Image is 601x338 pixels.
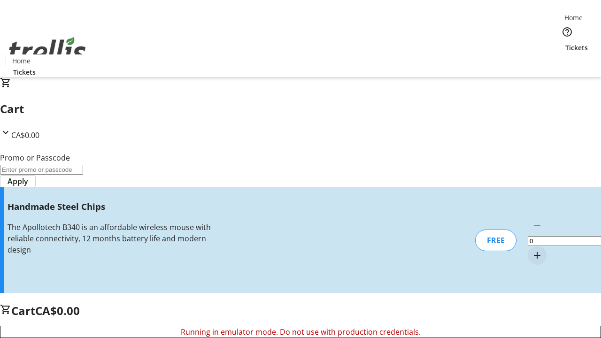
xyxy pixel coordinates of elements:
[558,43,595,53] a: Tickets
[13,67,36,77] span: Tickets
[558,13,588,23] a: Home
[564,13,583,23] span: Home
[11,130,39,140] span: CA$0.00
[8,176,28,187] span: Apply
[6,56,36,66] a: Home
[35,303,80,318] span: CA$0.00
[558,23,577,41] button: Help
[475,230,516,251] div: FREE
[8,200,213,213] h3: Handmade Steel Chips
[528,246,547,265] button: Increment by one
[565,43,588,53] span: Tickets
[12,56,31,66] span: Home
[8,222,213,255] div: The Apollotech B340 is an affordable wireless mouse with reliable connectivity, 12 months battery...
[558,53,577,71] button: Cart
[6,67,43,77] a: Tickets
[6,27,89,74] img: Orient E2E Organization VlzXbKqY6S's Logo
